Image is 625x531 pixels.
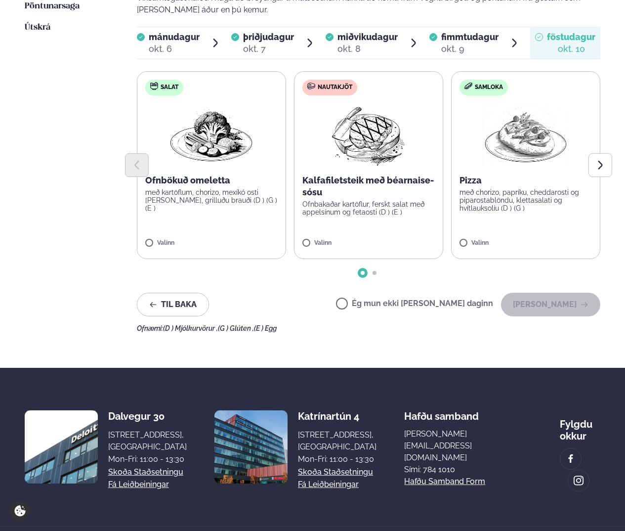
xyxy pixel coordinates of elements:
a: Útskrá [25,22,50,34]
span: (D ) Mjólkurvörur , [163,324,218,332]
span: (E ) Egg [254,324,277,332]
div: Mon-Fri: 11:00 - 13:30 [108,453,187,465]
img: Pizza-Bread.png [482,103,569,167]
p: með kartöflum, chorizo, mexíkó osti [PERSON_NAME], grilluðu brauði (D ) (G ) (E ) [145,188,278,212]
div: Dalvegur 30 [108,410,187,422]
div: okt. 10 [547,43,595,55]
span: Pöntunarsaga [25,2,80,10]
img: beef.svg [307,82,315,90]
p: Ofnbakaðar kartöflur, ferskt salat með appelsínum og fetaosti (D ) (E ) [302,200,435,216]
div: [STREET_ADDRESS], [GEOGRAPHIC_DATA] [298,429,376,453]
a: Cookie settings [10,501,30,521]
span: Salat [161,84,178,91]
img: image alt [25,410,98,484]
a: [PERSON_NAME][EMAIL_ADDRESS][DOMAIN_NAME] [404,428,532,464]
div: Mon-Fri: 11:00 - 13:30 [298,453,376,465]
button: [PERSON_NAME] [501,293,600,316]
img: image alt [565,453,576,465]
a: Fá leiðbeiningar [108,479,169,490]
p: Pizza [459,175,592,186]
a: image alt [560,448,581,469]
span: mánudagur [149,32,200,42]
span: Go to slide 1 [361,271,365,275]
p: Ofnbökuð omeletta [145,175,278,186]
a: Fá leiðbeiningar [298,479,359,490]
div: okt. 8 [337,43,398,55]
div: Ofnæmi: [137,324,601,332]
p: með chorizo, papríku, cheddarosti og piparostablöndu, klettasalati og hvítlauksolíu (D ) (G ) [459,188,592,212]
button: Til baka [137,293,209,316]
a: Hafðu samband form [404,476,485,487]
a: Skoða staðsetningu [298,466,373,478]
div: okt. 7 [243,43,294,55]
div: [STREET_ADDRESS], [GEOGRAPHIC_DATA] [108,429,187,453]
img: image alt [573,475,584,487]
div: okt. 9 [441,43,499,55]
span: Nautakjöt [318,84,352,91]
a: image alt [568,470,589,491]
button: Next slide [588,153,612,177]
div: Fylgdu okkur [560,410,601,442]
div: Katrínartún 4 [298,410,376,422]
img: salad.svg [150,82,158,90]
p: Sími: 784 1010 [404,464,532,476]
a: Skoða staðsetningu [108,466,183,478]
span: Samloka [475,84,503,91]
img: image alt [214,410,288,484]
span: Útskrá [25,23,50,32]
button: Previous slide [125,153,149,177]
img: sandwich-new-16px.svg [464,83,472,89]
a: Pöntunarsaga [25,0,80,12]
span: miðvikudagur [337,32,398,42]
div: okt. 6 [149,43,200,55]
span: þriðjudagur [243,32,294,42]
img: Vegan.png [168,103,255,167]
span: fimmtudagur [441,32,499,42]
p: Kalfafiletsteik með béarnaise-sósu [302,175,435,198]
span: Go to slide 2 [373,271,376,275]
span: föstudagur [547,32,595,42]
span: Hafðu samband [404,402,479,422]
span: (G ) Glúten , [218,324,254,332]
img: Beef-Meat.png [325,103,412,167]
